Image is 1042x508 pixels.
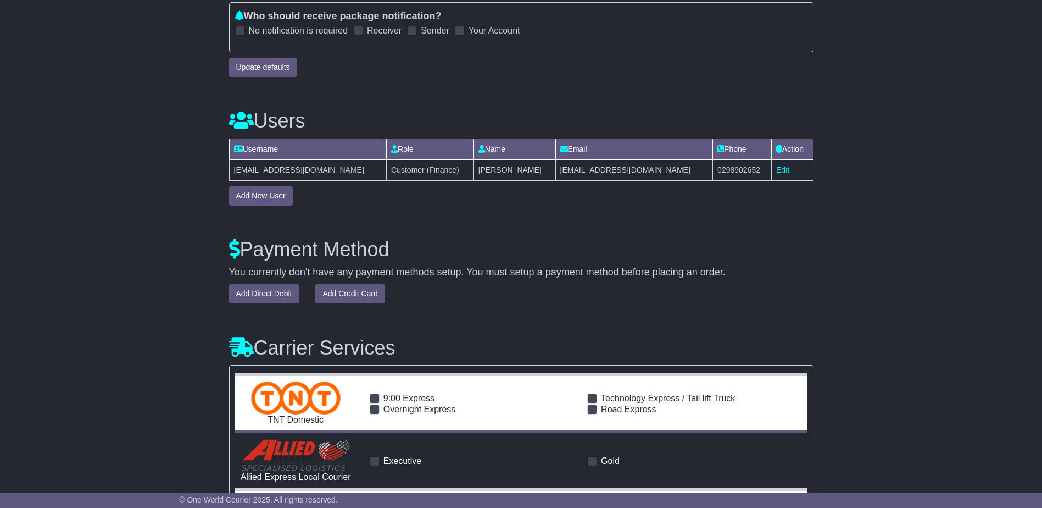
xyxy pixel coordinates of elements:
label: Receiver [367,25,402,36]
h3: Users [229,110,813,132]
td: [EMAIL_ADDRESS][DOMAIN_NAME] [555,159,713,180]
label: Sender [421,25,449,36]
td: [EMAIL_ADDRESS][DOMAIN_NAME] [229,159,387,180]
span: Road Express [601,405,656,414]
td: Action [772,139,813,159]
button: Update defaults [229,58,297,77]
span: Technology Express / Tail lift Truck [601,394,735,403]
span: Overnight Express [383,405,456,414]
h3: Payment Method [229,239,813,261]
a: Edit [776,165,789,174]
span: © One World Courier 2025. All rights reserved. [179,495,338,504]
td: 0298902652 [713,159,772,180]
td: Role [387,139,474,159]
span: 9:00 Express [383,394,434,403]
button: Add Credit Card [315,284,385,303]
h3: Carrier Services [229,337,813,359]
td: Email [555,139,713,159]
td: Username [229,139,387,159]
span: Gold [601,456,620,466]
td: Phone [713,139,772,159]
button: Add Direct Debit [229,284,299,303]
img: Allied Express Local Courier [241,439,350,472]
label: No notification is required [249,25,348,36]
label: Your Account [469,25,520,36]
td: [PERSON_NAME] [473,159,555,180]
td: Name [473,139,555,159]
span: Executive [383,456,421,466]
img: TNT Domestic [251,382,341,415]
label: Who should receive package notification? [235,10,442,23]
div: TNT Domestic [241,415,351,425]
div: Allied Express Local Courier [241,472,351,482]
div: You currently don't have any payment methods setup. You must setup a payment method before placin... [229,267,813,279]
td: Customer (Finance) [387,159,474,180]
button: Add New User [229,186,293,206]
